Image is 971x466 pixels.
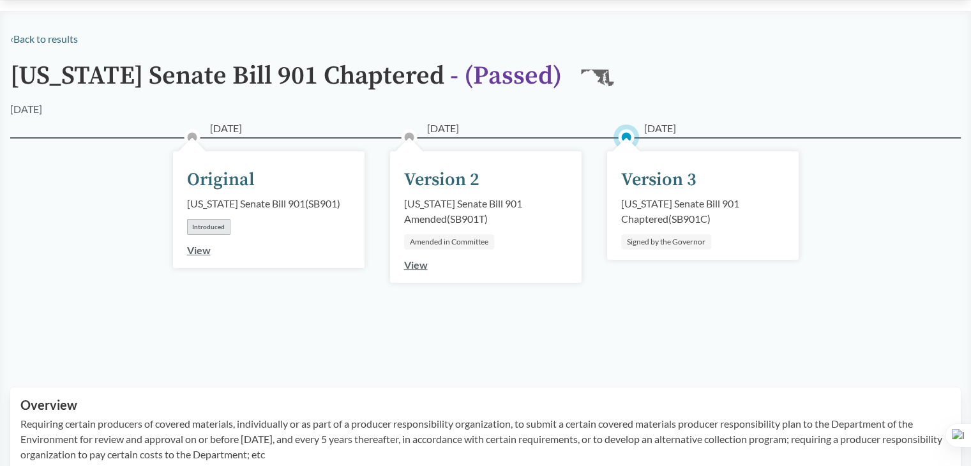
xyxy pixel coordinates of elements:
[404,167,479,193] div: Version 2
[20,398,951,412] h2: Overview
[404,234,494,250] div: Amended in Committee
[10,33,78,45] a: ‹Back to results
[187,167,255,193] div: Original
[621,167,696,193] div: Version 3
[621,234,711,250] div: Signed by the Governor
[20,416,951,462] p: Requiring certain producers of covered materials, individually or as part of a producer responsib...
[427,121,459,136] span: [DATE]
[187,219,230,235] div: Introduced
[621,196,785,227] div: [US_STATE] Senate Bill 901 Chaptered ( SB901C )
[10,62,562,101] h1: [US_STATE] Senate Bill 901 Chaptered
[644,121,676,136] span: [DATE]
[404,259,428,271] a: View
[187,196,340,211] div: [US_STATE] Senate Bill 901 ( SB901 )
[187,244,211,256] a: View
[450,60,562,92] span: - ( Passed )
[404,196,568,227] div: [US_STATE] Senate Bill 901 Amended ( SB901T )
[210,121,242,136] span: [DATE]
[10,101,42,117] div: [DATE]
